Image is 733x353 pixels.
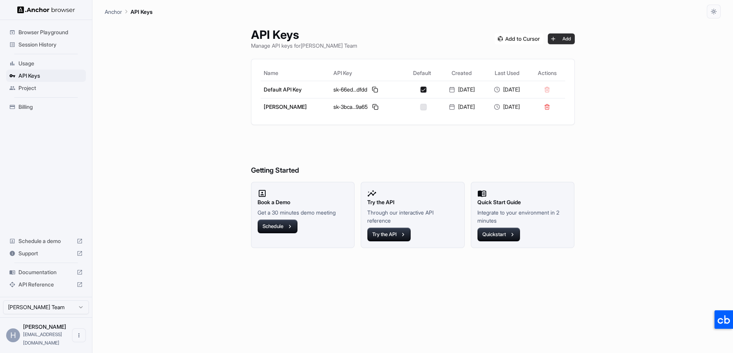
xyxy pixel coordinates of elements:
p: Manage API keys for [PERSON_NAME] Team [251,42,357,50]
p: Get a 30 minutes demo meeting [258,208,348,216]
div: [DATE] [487,86,526,93]
p: Integrate to your environment in 2 minutes [477,208,568,225]
div: API Reference [6,278,86,291]
span: Schedule a demo [18,237,74,245]
p: API Keys [131,8,152,16]
h2: Book a Demo [258,198,348,206]
span: Project [18,84,83,92]
div: H [6,328,20,342]
div: Billing [6,101,86,113]
div: Session History [6,38,86,51]
td: [PERSON_NAME] [261,98,330,115]
span: API Keys [18,72,83,80]
div: sk-66ed...dfdd [333,85,402,94]
span: Billing [18,103,83,111]
img: Add anchorbrowser MCP server to Cursor [495,33,543,44]
th: Default [405,65,439,81]
span: Usage [18,60,83,67]
div: API Keys [6,70,86,82]
div: [DATE] [487,103,526,111]
span: API Reference [18,281,74,288]
th: Last Used [484,65,529,81]
div: Schedule a demo [6,235,86,247]
div: [DATE] [442,103,481,111]
th: Actions [529,65,565,81]
p: Anchor [105,8,122,16]
button: Quickstart [477,228,520,241]
button: Copy API key [370,85,380,94]
th: API Key [330,65,405,81]
span: hung@zalos.io [23,331,62,346]
span: Support [18,250,74,257]
div: Usage [6,57,86,70]
p: Through our interactive API reference [367,208,458,225]
div: Support [6,247,86,260]
th: Name [261,65,330,81]
button: Add [548,33,575,44]
h2: Quick Start Guide [477,198,568,206]
div: Documentation [6,266,86,278]
td: Default API Key [261,81,330,98]
th: Created [439,65,484,81]
span: Documentation [18,268,74,276]
span: Session History [18,41,83,48]
div: sk-3bca...9a65 [333,102,402,112]
button: Try the API [367,228,411,241]
div: Browser Playground [6,26,86,38]
img: Anchor Logo [17,6,75,13]
h2: Try the API [367,198,458,206]
h6: Getting Started [251,134,575,176]
button: Copy API key [371,102,380,112]
h1: API Keys [251,28,357,42]
span: Browser Playground [18,28,83,36]
button: Open menu [72,328,86,342]
nav: breadcrumb [105,7,152,16]
div: [DATE] [442,86,481,93]
span: Hung Hoang [23,323,66,330]
div: Project [6,82,86,94]
button: Schedule [258,220,298,233]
